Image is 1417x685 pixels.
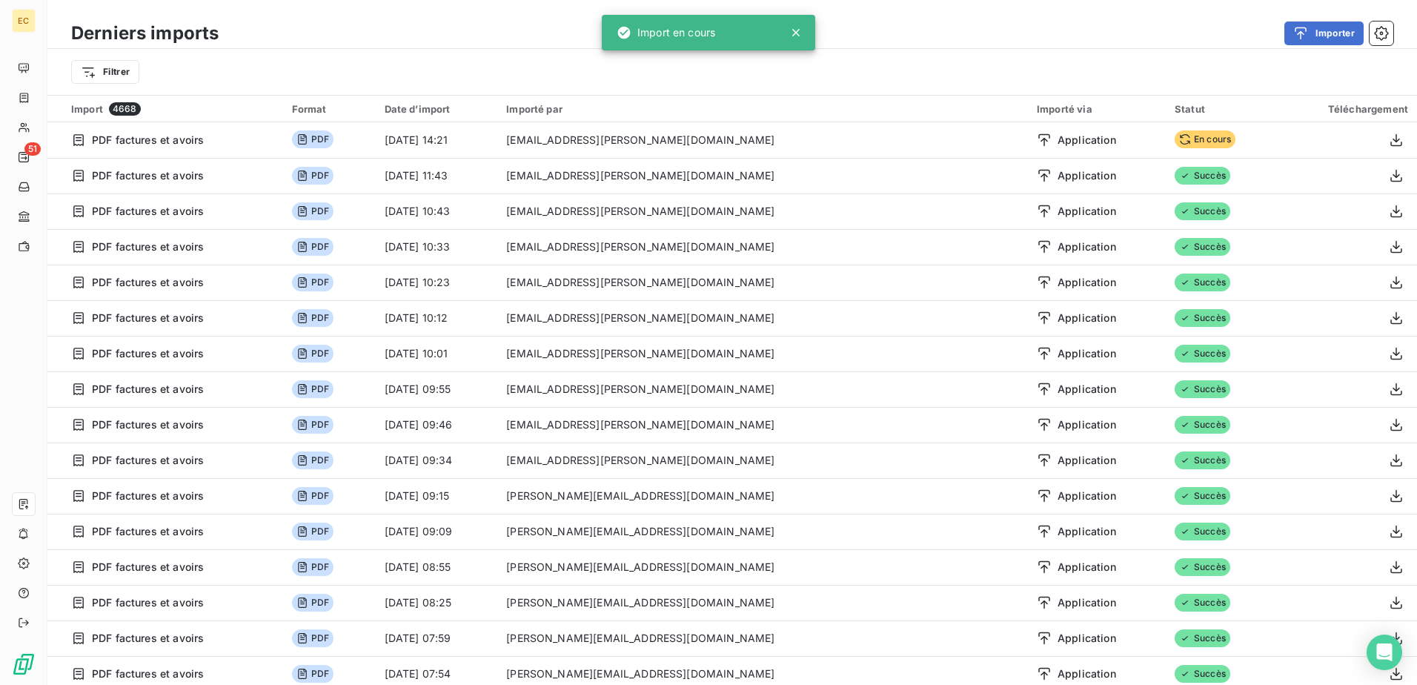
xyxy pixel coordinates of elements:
[1058,595,1116,610] span: Application
[376,478,498,514] td: [DATE] 09:15
[1175,523,1230,540] span: Succès
[497,158,1028,193] td: [EMAIL_ADDRESS][PERSON_NAME][DOMAIN_NAME]
[1058,489,1116,503] span: Application
[1284,21,1364,45] button: Importer
[1175,103,1269,115] div: Statut
[1175,238,1230,256] span: Succès
[376,336,498,371] td: [DATE] 10:01
[497,122,1028,158] td: [EMAIL_ADDRESS][PERSON_NAME][DOMAIN_NAME]
[292,380,333,398] span: PDF
[1175,380,1230,398] span: Succès
[1058,560,1116,575] span: Application
[376,514,498,549] td: [DATE] 09:09
[292,238,333,256] span: PDF
[92,311,204,325] span: PDF factures et avoirs
[92,560,204,575] span: PDF factures et avoirs
[292,451,333,469] span: PDF
[376,549,498,585] td: [DATE] 08:55
[497,621,1028,656] td: [PERSON_NAME][EMAIL_ADDRESS][DOMAIN_NAME]
[376,193,498,229] td: [DATE] 10:43
[1287,103,1408,115] div: Téléchargement
[292,629,333,647] span: PDF
[1175,345,1230,363] span: Succès
[617,19,715,46] div: Import en cours
[1058,239,1116,254] span: Application
[1058,631,1116,646] span: Application
[71,60,139,84] button: Filtrer
[92,275,204,290] span: PDF factures et avoirs
[292,309,333,327] span: PDF
[497,585,1028,621] td: [PERSON_NAME][EMAIL_ADDRESS][DOMAIN_NAME]
[1058,346,1116,361] span: Application
[1058,417,1116,432] span: Application
[497,407,1028,443] td: [EMAIL_ADDRESS][PERSON_NAME][DOMAIN_NAME]
[292,523,333,540] span: PDF
[292,167,333,185] span: PDF
[92,524,204,539] span: PDF factures et avoirs
[292,103,367,115] div: Format
[292,665,333,683] span: PDF
[1037,103,1157,115] div: Importé via
[92,489,204,503] span: PDF factures et avoirs
[376,229,498,265] td: [DATE] 10:33
[12,9,36,33] div: EC
[292,345,333,363] span: PDF
[92,168,204,183] span: PDF factures et avoirs
[376,585,498,621] td: [DATE] 08:25
[1175,629,1230,647] span: Succès
[1058,311,1116,325] span: Application
[376,407,498,443] td: [DATE] 09:46
[92,133,204,148] span: PDF factures et avoirs
[24,142,41,156] span: 51
[1175,202,1230,220] span: Succès
[1367,635,1402,670] div: Open Intercom Messenger
[1175,274,1230,291] span: Succès
[1058,453,1116,468] span: Application
[92,417,204,432] span: PDF factures et avoirs
[292,558,333,576] span: PDF
[292,274,333,291] span: PDF
[376,300,498,336] td: [DATE] 10:12
[71,102,274,116] div: Import
[376,443,498,478] td: [DATE] 09:34
[92,453,204,468] span: PDF factures et avoirs
[92,595,204,610] span: PDF factures et avoirs
[1175,594,1230,612] span: Succès
[92,239,204,254] span: PDF factures et avoirs
[1175,309,1230,327] span: Succès
[292,594,333,612] span: PDF
[497,193,1028,229] td: [EMAIL_ADDRESS][PERSON_NAME][DOMAIN_NAME]
[1058,524,1116,539] span: Application
[1175,130,1235,148] span: En cours
[376,265,498,300] td: [DATE] 10:23
[292,130,333,148] span: PDF
[109,102,141,116] span: 4668
[497,300,1028,336] td: [EMAIL_ADDRESS][PERSON_NAME][DOMAIN_NAME]
[92,631,204,646] span: PDF factures et avoirs
[376,371,498,407] td: [DATE] 09:55
[92,346,204,361] span: PDF factures et avoirs
[1058,666,1116,681] span: Application
[497,478,1028,514] td: [PERSON_NAME][EMAIL_ADDRESS][DOMAIN_NAME]
[497,229,1028,265] td: [EMAIL_ADDRESS][PERSON_NAME][DOMAIN_NAME]
[1058,275,1116,290] span: Application
[1175,665,1230,683] span: Succès
[376,122,498,158] td: [DATE] 14:21
[1058,204,1116,219] span: Application
[12,652,36,676] img: Logo LeanPay
[1175,451,1230,469] span: Succès
[1058,382,1116,397] span: Application
[1175,558,1230,576] span: Succès
[92,666,204,681] span: PDF factures et avoirs
[1175,167,1230,185] span: Succès
[497,336,1028,371] td: [EMAIL_ADDRESS][PERSON_NAME][DOMAIN_NAME]
[92,382,204,397] span: PDF factures et avoirs
[292,202,333,220] span: PDF
[497,371,1028,407] td: [EMAIL_ADDRESS][PERSON_NAME][DOMAIN_NAME]
[497,265,1028,300] td: [EMAIL_ADDRESS][PERSON_NAME][DOMAIN_NAME]
[497,549,1028,585] td: [PERSON_NAME][EMAIL_ADDRESS][DOMAIN_NAME]
[506,103,1019,115] div: Importé par
[292,487,333,505] span: PDF
[497,443,1028,478] td: [EMAIL_ADDRESS][PERSON_NAME][DOMAIN_NAME]
[376,621,498,656] td: [DATE] 07:59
